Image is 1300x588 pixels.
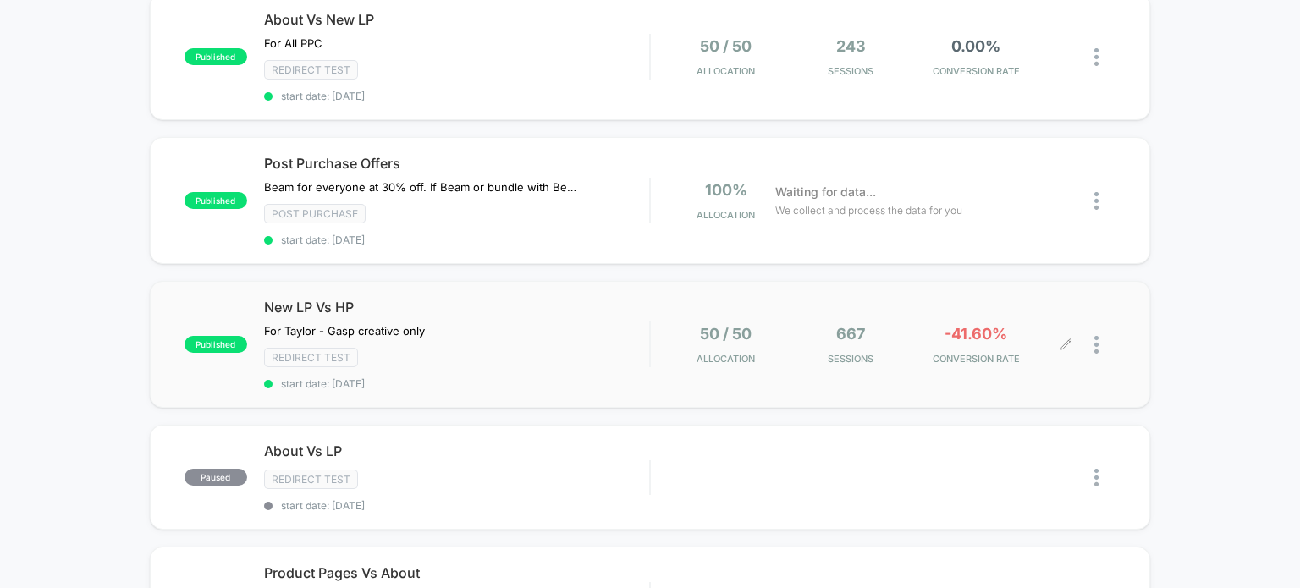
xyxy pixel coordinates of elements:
[697,65,755,77] span: Allocation
[1094,469,1099,486] img: close
[697,353,755,365] span: Allocation
[264,155,650,172] span: Post Purchase Offers
[700,325,752,343] span: 50 / 50
[264,348,358,367] span: Redirect Test
[264,60,358,80] span: Redirect Test
[264,204,366,223] span: Post Purchase
[185,192,247,209] span: published
[1094,336,1099,354] img: close
[1094,48,1099,66] img: close
[264,324,425,338] span: For Taylor - Gasp creative only
[264,564,650,581] span: Product Pages Vs About
[264,499,650,512] span: start date: [DATE]
[700,37,752,55] span: 50 / 50
[264,180,578,194] span: Beam for everyone at 30% off. If Beam or bundle with Beam is in cart: Gasp at 30% off
[775,202,962,218] span: We collect and process the data for you
[775,183,876,201] span: Waiting for data...
[836,37,866,55] span: 243
[264,36,322,50] span: For All PPC
[185,336,247,353] span: published
[264,234,650,246] span: start date: [DATE]
[264,377,650,390] span: start date: [DATE]
[792,353,909,365] span: Sessions
[264,90,650,102] span: start date: [DATE]
[264,442,650,459] span: About Vs LP
[945,325,1007,343] span: -41.60%
[185,469,247,486] span: paused
[264,299,650,316] span: New LP Vs HP
[917,353,1034,365] span: CONVERSION RATE
[836,325,865,343] span: 667
[951,37,1000,55] span: 0.00%
[264,470,358,489] span: Redirect Test
[697,209,755,221] span: Allocation
[185,48,247,65] span: published
[705,181,747,199] span: 100%
[792,65,909,77] span: Sessions
[264,11,650,28] span: About Vs New LP
[917,65,1034,77] span: CONVERSION RATE
[1094,192,1099,210] img: close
